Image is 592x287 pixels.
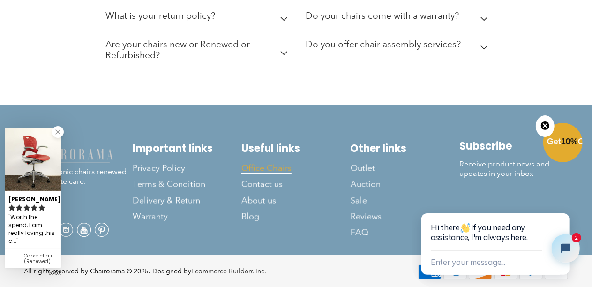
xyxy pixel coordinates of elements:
[105,33,292,72] summary: Are your chairs new or Renewed or Refurbished?
[241,179,283,190] span: Contact us
[241,192,350,208] a: About us
[351,196,367,206] span: Sale
[241,211,259,222] span: Blog
[351,209,459,225] a: Reviews
[24,147,133,187] p: Modern iconic chairs renewed with ultimate care.
[536,115,555,137] button: Close teaser
[133,192,241,208] a: Delivery & Return
[351,227,368,238] span: FAQ
[306,4,492,33] summary: Do your chairs come with a warranty?
[8,192,57,204] div: [PERSON_NAME]
[351,192,459,208] a: Sale
[459,140,568,153] h2: Subscribe
[38,204,45,211] svg: rating icon full
[24,253,57,264] div: Caper chair (Renewed) | Red | Fully Adjustable
[31,204,37,211] svg: rating icon full
[351,163,375,174] span: Outlet
[351,143,459,155] h2: Other links
[16,204,22,211] svg: rating icon full
[351,176,459,192] a: Auction
[5,128,61,190] img: Judy P. review of Caper chair (Renewed) | Red | Fully Adjustable
[133,143,241,155] h2: Important links
[351,211,382,222] span: Reviews
[351,179,381,190] span: Auction
[459,160,568,180] p: Receive product news and updates in your inbox
[561,137,578,146] span: 10%
[306,39,461,50] h2: Do you offer chair assembly services?
[24,206,133,217] h4: Folow us
[241,163,292,174] span: Office Chairs
[133,196,200,206] span: Delivery & Return
[241,196,276,206] span: About us
[241,143,350,155] h2: Useful links
[24,147,118,164] img: chairorama
[351,160,459,176] a: Outlet
[241,209,350,225] a: Blog
[23,204,30,211] svg: rating icon full
[133,179,205,190] span: Terms & Condition
[192,267,267,276] a: Ecommerce Builders Inc.
[306,33,492,61] summary: Do you offer chair assembly services?
[547,137,590,146] span: Get Off
[133,209,241,225] a: Warranty
[241,160,350,176] a: Office Chairs
[133,163,185,174] span: Privacy Policy
[351,225,459,241] a: FAQ
[8,204,15,211] svg: rating icon full
[306,11,459,22] h2: Do your chairs come with a warranty?
[133,160,241,176] a: Privacy Policy
[133,176,241,192] a: Terms & Condition
[105,39,292,61] h2: Are your chairs new or Renewed or Refurbished?
[241,176,350,192] a: Contact us
[8,212,57,246] div: Worth the spend, I am really loving this chair
[24,267,267,277] div: All rights reserved by Chairorama © 2025. Designed by
[543,124,583,163] div: Get10%OffClose teaser
[105,11,215,22] h2: What is your return policy?
[133,211,168,222] span: Warranty
[412,183,592,287] iframe: Tidio Chat
[105,4,292,33] summary: What is your return policy?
